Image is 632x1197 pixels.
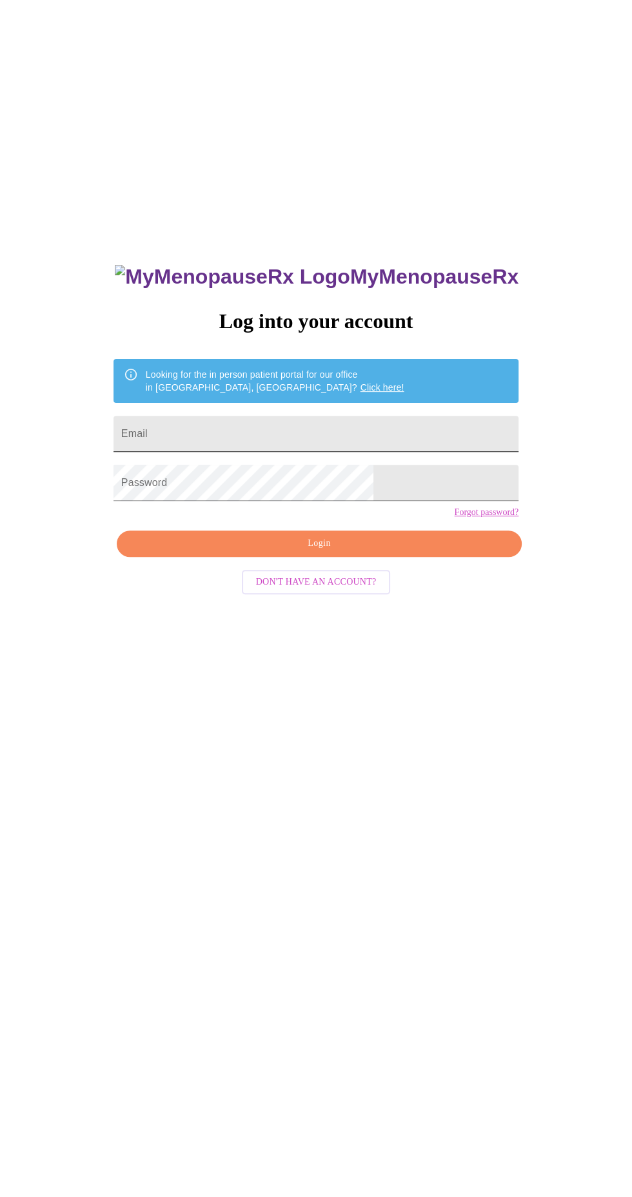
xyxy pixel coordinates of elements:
h3: MyMenopauseRx [115,265,518,289]
a: Forgot password? [454,507,518,518]
span: Don't have an account? [256,574,377,590]
div: Looking for the in person patient portal for our office in [GEOGRAPHIC_DATA], [GEOGRAPHIC_DATA]? [146,363,404,399]
button: Login [117,530,522,557]
h3: Log into your account [114,309,518,333]
button: Don't have an account? [242,570,391,595]
a: Click here! [360,382,404,393]
img: MyMenopauseRx Logo [115,265,350,289]
a: Don't have an account? [239,576,394,587]
span: Login [132,536,507,552]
